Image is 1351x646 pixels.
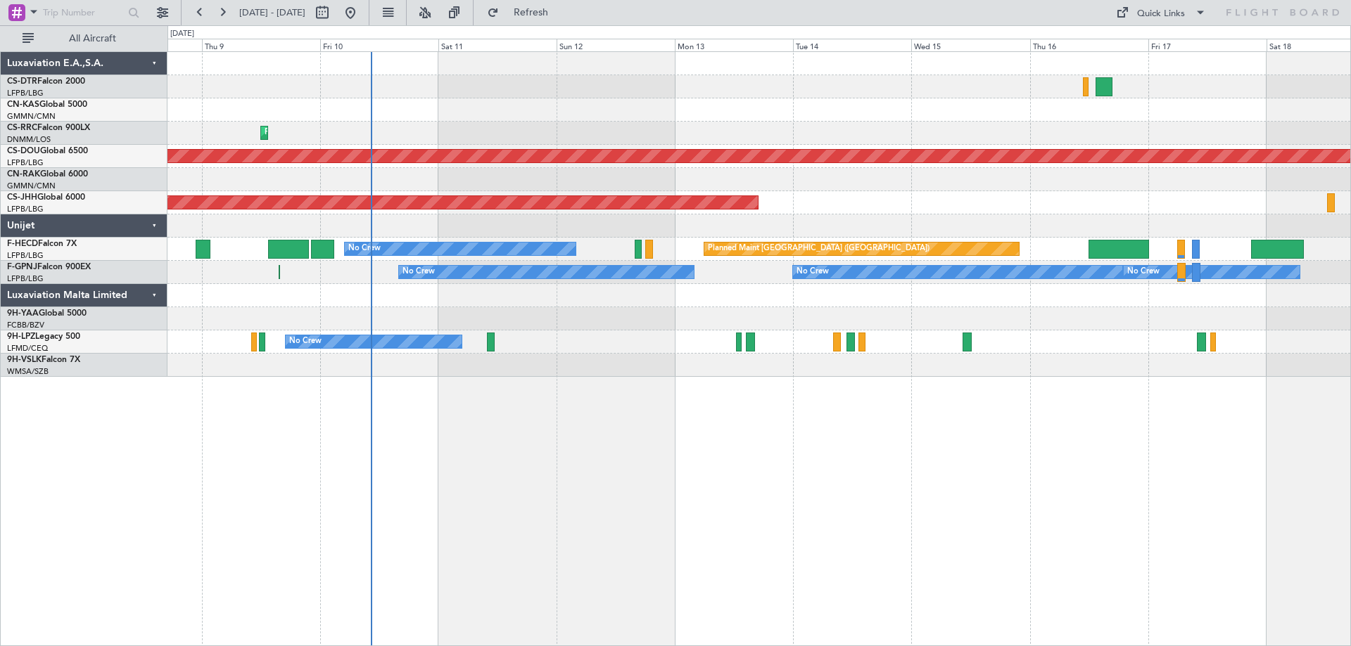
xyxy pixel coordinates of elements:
a: LFPB/LBG [7,88,44,98]
span: F-GPNJ [7,263,37,271]
div: Thu 16 [1030,39,1148,51]
span: All Aircraft [37,34,148,44]
a: LFPB/LBG [7,250,44,261]
a: GMMN/CMN [7,181,56,191]
a: CS-RRCFalcon 900LX [7,124,90,132]
a: LFPB/LBG [7,273,44,284]
a: WMSA/SZB [7,366,49,377]
a: FCBB/BZV [7,320,44,330]
input: Trip Number [43,2,124,23]
span: F-HECD [7,240,38,248]
span: 9H-YAA [7,309,39,318]
a: F-GPNJFalcon 900EX [7,263,91,271]
a: DNMM/LOS [7,134,51,145]
span: [DATE] - [DATE] [239,6,305,19]
span: CS-RRC [7,124,37,132]
div: No Crew [348,238,381,259]
span: CN-KAS [7,101,39,109]
div: Tue 14 [793,39,911,51]
span: CS-JHH [7,193,37,202]
div: Wed 15 [911,39,1029,51]
div: Sun 12 [557,39,675,51]
span: 9H-VSLK [7,356,42,364]
a: GMMN/CMN [7,111,56,122]
a: CS-DOUGlobal 6500 [7,147,88,155]
div: Planned Maint [GEOGRAPHIC_DATA] ([GEOGRAPHIC_DATA]) [708,238,930,259]
button: Refresh [481,1,565,24]
div: [DATE] [170,28,194,40]
a: 9H-YAAGlobal 5000 [7,309,87,318]
div: Thu 9 [202,39,320,51]
a: CS-JHHGlobal 6000 [7,193,85,202]
a: LFPB/LBG [7,157,44,168]
div: No Crew [402,261,435,283]
div: Mon 13 [675,39,793,51]
button: Quick Links [1109,1,1213,24]
a: CN-KASGlobal 5000 [7,101,87,109]
div: Quick Links [1137,7,1185,21]
span: CN-RAK [7,170,40,179]
a: LFPB/LBG [7,204,44,214]
span: 9H-LPZ [7,332,35,341]
a: CS-DTRFalcon 2000 [7,77,85,86]
div: Planned Maint Lagos ([PERSON_NAME]) [265,122,410,143]
span: CS-DTR [7,77,37,86]
a: 9H-LPZLegacy 500 [7,332,80,341]
div: Fri 10 [320,39,438,51]
a: CN-RAKGlobal 6000 [7,170,88,179]
button: All Aircraft [15,27,153,50]
a: LFMD/CEQ [7,343,48,354]
div: No Crew [797,261,829,283]
span: CS-DOU [7,147,40,155]
div: Sat 11 [438,39,557,51]
div: Fri 17 [1148,39,1267,51]
div: No Crew [289,331,322,352]
span: Refresh [502,8,561,18]
a: 9H-VSLKFalcon 7X [7,356,80,364]
a: F-HECDFalcon 7X [7,240,77,248]
div: No Crew [1127,261,1160,283]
